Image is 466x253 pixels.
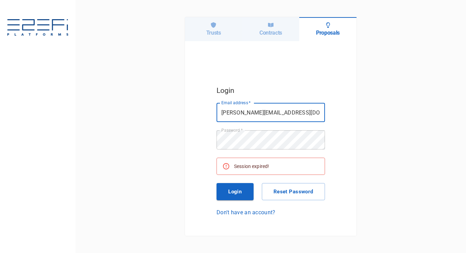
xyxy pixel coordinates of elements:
[316,29,340,36] h6: Proposals
[234,160,269,172] div: Session expired!
[262,183,325,200] button: Reset Password
[259,29,282,36] h6: Contracts
[206,29,221,36] h6: Trusts
[221,100,251,106] label: Email address
[217,208,325,216] a: Don't have an account?
[217,183,254,200] button: Login
[7,19,69,37] img: E2EFiPLATFORMS-7f06cbf9.svg
[217,85,325,96] h5: Login
[221,127,243,133] label: Password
